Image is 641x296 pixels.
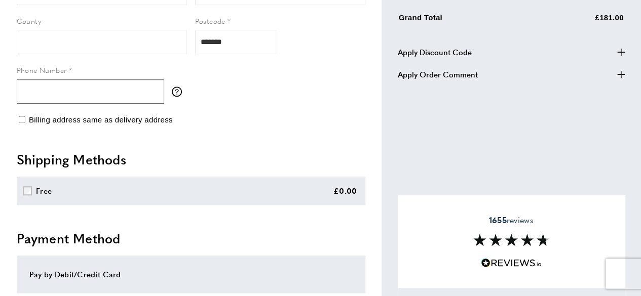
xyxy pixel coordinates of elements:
button: More information [172,87,187,97]
td: Grand Total [399,10,535,32]
span: Apply Discount Code [398,46,472,58]
strong: 1655 [488,214,506,226]
span: Apply Order Comment [398,68,478,80]
div: Free [36,185,52,197]
span: reviews [488,215,533,225]
td: £181.00 [535,10,624,32]
input: Billing address same as delivery address [19,116,25,122]
div: Pay by Debit/Credit Card [29,268,353,280]
div: £0.00 [333,185,357,197]
h2: Payment Method [17,229,365,247]
span: County [17,16,41,26]
span: Phone Number [17,65,67,75]
span: Postcode [195,16,225,26]
h2: Shipping Methods [17,150,365,168]
img: Reviews section [473,234,549,246]
img: Reviews.io 5 stars [481,258,542,268]
span: Billing address same as delivery address [29,115,173,124]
